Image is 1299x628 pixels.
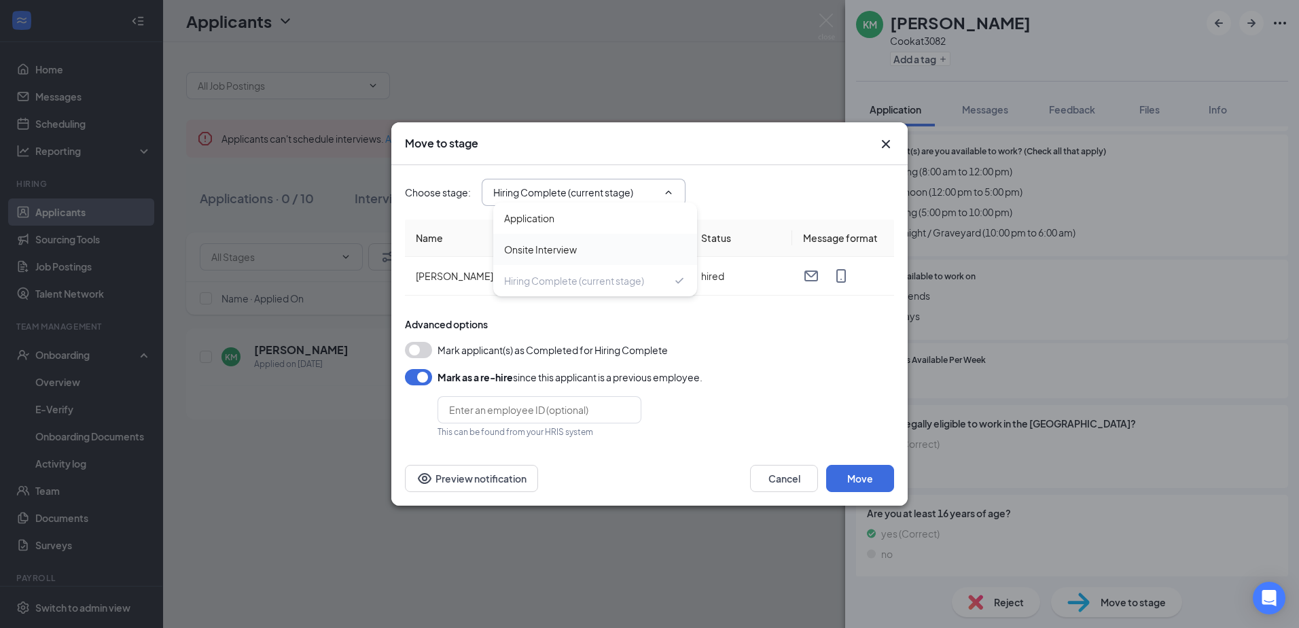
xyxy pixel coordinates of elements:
[438,371,513,383] b: Mark as a re-hire
[405,465,538,492] button: Preview notificationEye
[416,470,433,487] svg: Eye
[792,220,894,257] th: Message format
[878,136,894,152] svg: Cross
[405,185,471,200] span: Choose stage :
[504,273,644,288] div: Hiring Complete (current stage)
[663,187,674,198] svg: ChevronUp
[690,220,792,257] th: Status
[438,396,641,423] input: Enter an employee ID (optional)
[438,342,668,358] span: Mark applicant(s) as Completed for Hiring Complete
[673,274,686,287] svg: Checkmark
[438,426,641,438] div: This can be found from your HRIS system
[750,465,818,492] button: Cancel
[405,317,894,331] div: Advanced options
[504,242,577,257] div: Onsite Interview
[833,268,849,284] svg: MobileSms
[826,465,894,492] button: Move
[405,220,690,257] th: Name
[416,270,493,282] span: [PERSON_NAME]
[1253,582,1285,614] div: Open Intercom Messenger
[504,211,554,226] div: Application
[690,257,792,296] td: hired
[878,136,894,152] button: Close
[438,369,702,385] div: since this applicant is a previous employee.
[405,136,478,151] h3: Move to stage
[803,268,819,284] svg: Email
